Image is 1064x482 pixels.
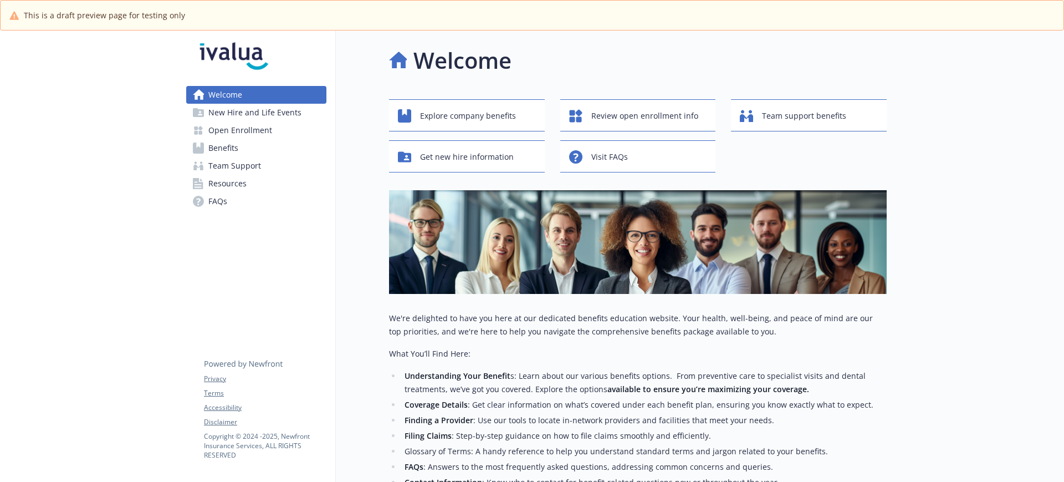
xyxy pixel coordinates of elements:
[208,175,247,192] span: Resources
[401,414,887,427] li: : Use our tools to locate in-network providers and facilities that meet your needs.
[405,415,473,425] strong: Finding a Provider
[204,432,326,460] p: Copyright © 2024 - 2025 , Newfront Insurance Services, ALL RIGHTS RESERVED
[186,121,326,139] a: Open Enrollment
[560,99,716,131] button: Review open enrollment info
[405,461,423,472] strong: FAQs
[208,139,238,157] span: Benefits
[186,192,326,210] a: FAQs
[591,146,628,168] span: Visit FAQs
[204,374,326,384] a: Privacy
[24,9,185,21] span: This is a draft preview page for testing only
[405,430,452,441] strong: Filing Claims
[389,347,887,361] p: What You’ll Find Here:
[208,157,261,175] span: Team Support
[762,105,846,126] span: Team support benefits
[389,190,887,294] img: overview page banner
[204,417,326,427] a: Disclaimer
[401,460,887,474] li: : Answers to the most frequently asked questions, addressing common concerns and queries.
[591,105,698,126] span: Review open enrollment info
[401,445,887,458] li: Glossary of Terms: A handy reference to help you understand standard terms and jargon related to ...
[401,369,887,396] li: s: Learn about our various benefits options. From preventive care to specialist visits and dental...
[389,99,545,131] button: Explore company benefits
[204,388,326,398] a: Terms
[401,398,887,412] li: : Get clear information on what’s covered under each benefit plan, ensuring you know exactly what...
[186,104,326,121] a: New Hire and Life Events
[405,371,510,381] strong: Understanding Your Benefit
[389,140,545,172] button: Get new hire information
[186,86,326,104] a: Welcome
[607,384,809,394] strong: available to ensure you’re maximizing your coverage.
[405,399,468,410] strong: Coverage Details
[186,175,326,192] a: Resources
[420,105,516,126] span: Explore company benefits
[208,192,227,210] span: FAQs
[186,157,326,175] a: Team Support
[401,429,887,443] li: : Step-by-step guidance on how to file claims smoothly and efficiently.
[208,86,242,104] span: Welcome
[420,146,514,168] span: Get new hire information
[208,121,272,139] span: Open Enrollment
[413,44,511,77] h1: Welcome
[186,139,326,157] a: Benefits
[560,140,716,172] button: Visit FAQs
[204,403,326,413] a: Accessibility
[208,104,301,121] span: New Hire and Life Events
[731,99,887,131] button: Team support benefits
[389,312,887,338] p: We're delighted to have you here at our dedicated benefits education website. Your health, well-b...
